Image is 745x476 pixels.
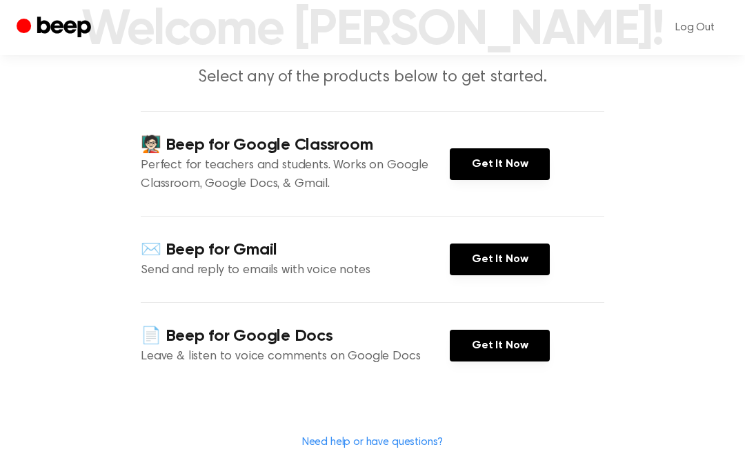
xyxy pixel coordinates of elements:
p: Send and reply to emails with voice notes [141,261,450,280]
p: Leave & listen to voice comments on Google Docs [141,348,450,366]
h4: ✉️ Beep for Gmail [141,239,450,261]
a: Get It Now [450,148,550,180]
h4: 📄 Beep for Google Docs [141,325,450,348]
p: Select any of the products below to get started. [108,66,637,89]
a: Beep [17,14,95,41]
p: Perfect for teachers and students. Works on Google Classroom, Google Docs, & Gmail. [141,157,450,194]
a: Get It Now [450,330,550,361]
a: Get It Now [450,244,550,275]
h4: 🧑🏻‍🏫 Beep for Google Classroom [141,134,450,157]
a: Need help or have questions? [302,437,444,448]
a: Log Out [662,11,728,44]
